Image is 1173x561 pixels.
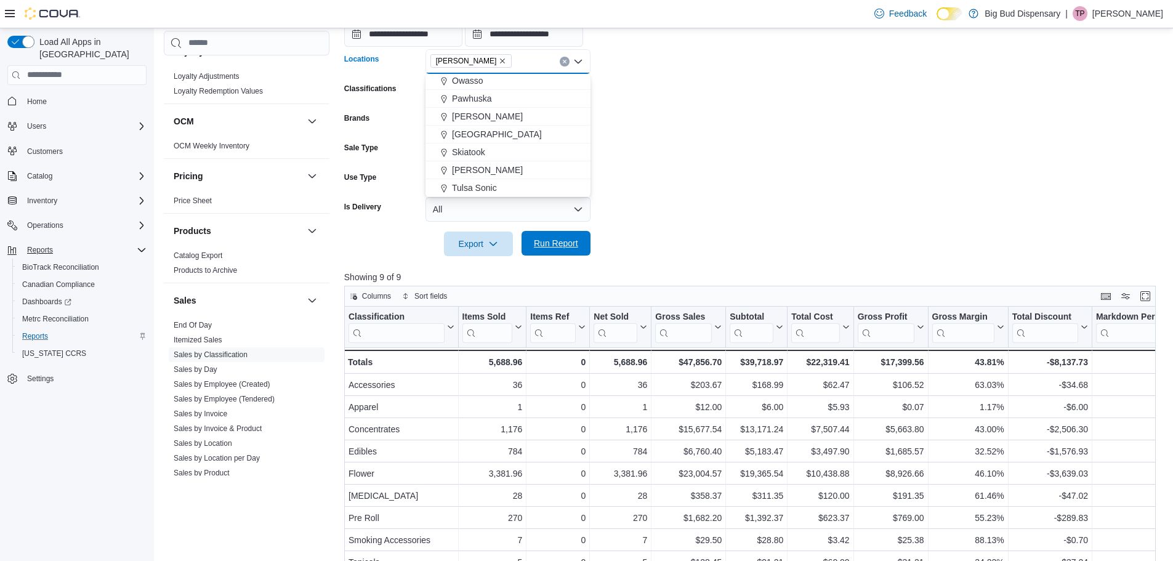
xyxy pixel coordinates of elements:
button: Items Sold [462,311,522,342]
div: -$3,639.03 [1012,466,1088,481]
div: $5.93 [791,400,849,414]
span: Sales by Day [174,365,217,374]
div: 1.17% [932,400,1004,414]
span: Dark Mode [937,20,937,21]
div: Smoking Accessories [349,533,454,547]
span: Reports [17,329,147,344]
div: -$34.68 [1012,377,1088,392]
span: Catalog [22,169,147,184]
div: $120.00 [791,488,849,503]
button: Keyboard shortcuts [1098,289,1113,304]
button: Customers [2,142,151,160]
button: Home [2,92,151,110]
button: Settings [2,369,151,387]
label: Is Delivery [344,202,381,212]
span: Operations [27,220,63,230]
img: Cova [25,7,80,20]
button: All [425,197,591,222]
button: Items Ref [530,311,586,342]
a: Sales by Location per Day [174,454,260,462]
span: Users [22,119,147,134]
a: Customers [22,144,68,159]
a: Canadian Compliance [17,277,100,292]
span: Customers [27,147,63,156]
span: Dashboards [22,297,71,307]
div: 1 [594,400,647,414]
label: Locations [344,54,379,64]
div: $1,392.37 [730,511,783,525]
div: $3,497.90 [791,444,849,459]
div: Gross Profit [857,311,914,323]
div: 0 [530,422,586,437]
div: $13,171.24 [730,422,783,437]
span: BioTrack Reconciliation [22,262,99,272]
span: Sort fields [414,291,447,301]
span: Sales by Product [174,468,230,478]
span: Skiatook [452,146,485,158]
div: $62.47 [791,377,849,392]
div: Items Ref [530,311,576,342]
button: [PERSON_NAME] [425,161,591,179]
div: Pre Roll [349,511,454,525]
p: Showing 9 of 9 [344,271,1164,283]
div: $8,926.66 [857,466,924,481]
button: Export [444,232,513,256]
div: OCM [164,139,329,158]
button: Gross Margin [932,311,1004,342]
div: 270 [594,511,647,525]
div: -$47.02 [1012,488,1088,503]
div: -$6.00 [1012,400,1088,414]
p: | [1065,6,1068,21]
div: Net Sold [594,311,637,323]
div: $6.00 [730,400,783,414]
button: Loyalty [305,44,320,59]
span: Dashboards [17,294,147,309]
h3: OCM [174,115,194,127]
div: 270 [462,511,522,525]
div: 7 [462,533,522,547]
span: Sales by Employee (Tendered) [174,394,275,404]
div: 5,688.96 [462,355,522,369]
div: Gross Margin [932,311,994,342]
div: Total Discount [1012,311,1078,342]
div: Edibles [349,444,454,459]
button: OCM [305,114,320,129]
a: Sales by Employee (Tendered) [174,395,275,403]
a: [US_STATE] CCRS [17,346,91,361]
div: Gross Sales [655,311,712,323]
span: [US_STATE] CCRS [22,349,86,358]
button: Pricing [174,170,302,182]
button: Sales [174,294,302,307]
div: 36 [462,377,522,392]
button: Close list of options [573,57,583,67]
span: Catalog [27,171,52,181]
div: -$2,506.30 [1012,422,1088,437]
div: $0.07 [857,400,924,414]
div: $311.35 [730,488,783,503]
div: $1,682.20 [655,511,722,525]
div: 0 [530,466,586,481]
button: Total Cost [791,311,849,342]
div: 32.52% [932,444,1004,459]
div: 61.46% [932,488,1004,503]
div: $769.00 [857,511,924,525]
a: Sales by Invoice & Product [174,424,262,433]
button: Classification [349,311,454,342]
span: Export [451,232,506,256]
span: Inventory [27,196,57,206]
nav: Complex example [7,87,147,420]
span: Reports [27,245,53,255]
span: Run Report [534,237,578,249]
button: Remove Wagoner from selection in this group [499,57,506,65]
div: -$0.70 [1012,533,1088,547]
div: Pricing [164,193,329,213]
div: $39,718.97 [730,355,783,369]
div: $17,399.56 [857,355,924,369]
span: Columns [362,291,391,301]
div: -$8,137.73 [1012,355,1088,369]
span: Sales by Invoice [174,409,227,419]
button: Clear input [560,57,570,67]
span: Users [27,121,46,131]
span: Loyalty Adjustments [174,71,240,81]
button: Operations [2,217,151,234]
